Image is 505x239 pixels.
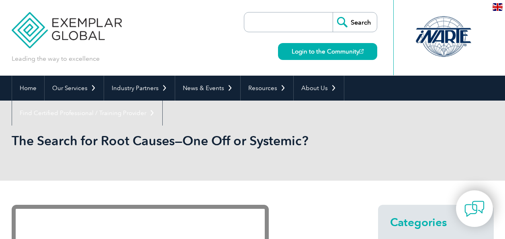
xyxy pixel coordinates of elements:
[12,54,100,63] p: Leading the way to excellence
[294,76,344,101] a: About Us
[333,12,377,32] input: Search
[390,216,482,229] h2: Categories
[175,76,240,101] a: News & Events
[12,133,320,148] h1: The Search for Root Causes—One Off or Systemic?
[12,101,162,126] a: Find Certified Professional / Training Provider
[104,76,175,101] a: Industry Partners
[493,3,503,11] img: en
[241,76,293,101] a: Resources
[278,43,377,60] a: Login to the Community
[12,76,44,101] a: Home
[464,199,485,219] img: contact-chat.png
[45,76,104,101] a: Our Services
[359,49,364,54] img: open_square.png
